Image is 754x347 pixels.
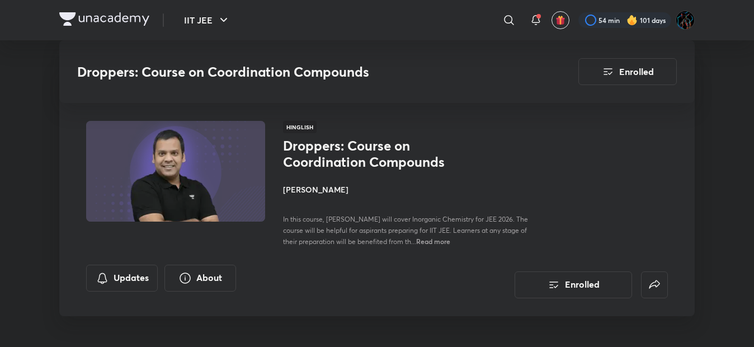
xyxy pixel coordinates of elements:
[555,15,565,25] img: avatar
[283,184,534,195] h4: [PERSON_NAME]
[86,265,158,292] button: Updates
[164,265,236,292] button: About
[552,11,569,29] button: avatar
[59,12,149,29] a: Company Logo
[676,11,695,30] img: Umang Raj
[283,138,466,170] h1: Droppers: Course on Coordination Compounds
[283,215,528,246] span: In this course, [PERSON_NAME] will cover Inorganic Chemistry for JEE 2026. The course will be hel...
[515,271,632,298] button: Enrolled
[59,12,149,26] img: Company Logo
[177,9,237,31] button: IIT JEE
[416,237,450,246] span: Read more
[77,64,515,80] h3: Droppers: Course on Coordination Compounds
[641,271,668,298] button: false
[626,15,638,26] img: streak
[84,120,267,223] img: Thumbnail
[578,58,677,85] button: Enrolled
[283,121,317,133] span: Hinglish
